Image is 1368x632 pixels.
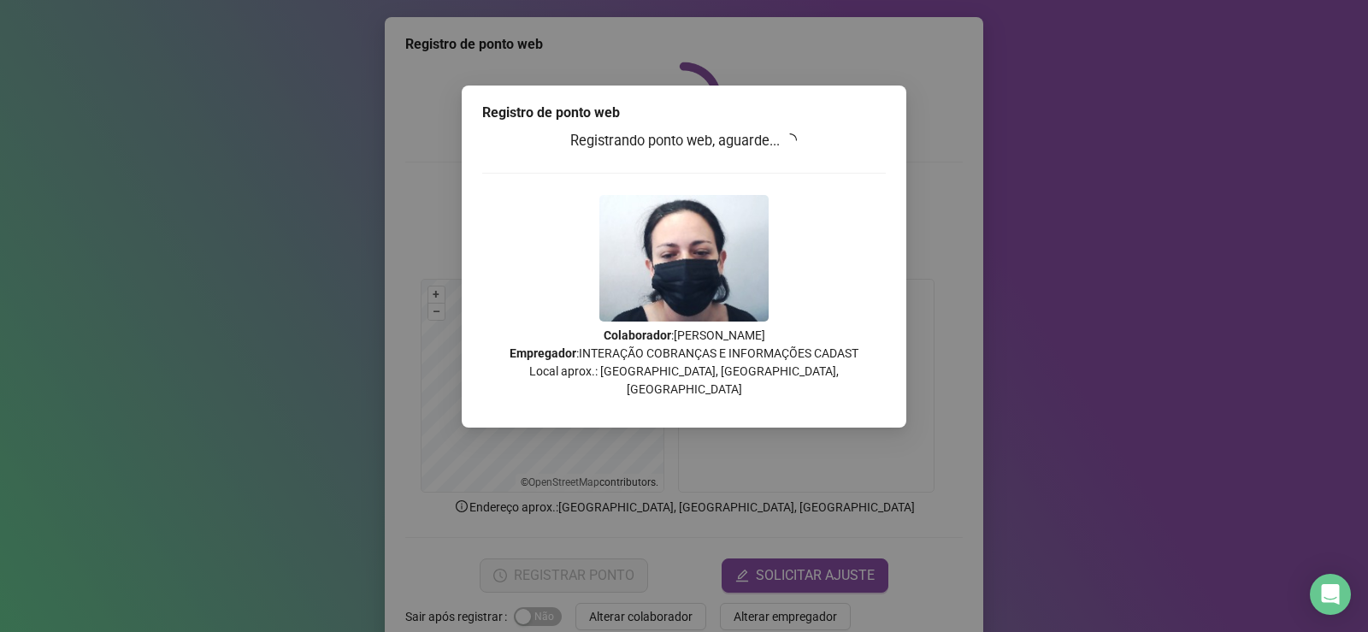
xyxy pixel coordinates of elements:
div: Open Intercom Messenger [1310,574,1351,615]
strong: Colaborador [604,328,671,342]
h3: Registrando ponto web, aguarde... [482,130,886,152]
span: loading [781,131,800,150]
div: Registro de ponto web [482,103,886,123]
p: : [PERSON_NAME] : INTERAÇÃO COBRANÇAS E INFORMAÇÕES CADAST Local aprox.: [GEOGRAPHIC_DATA], [GEOG... [482,327,886,399]
strong: Empregador [510,346,576,360]
img: 2Q== [599,195,769,322]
